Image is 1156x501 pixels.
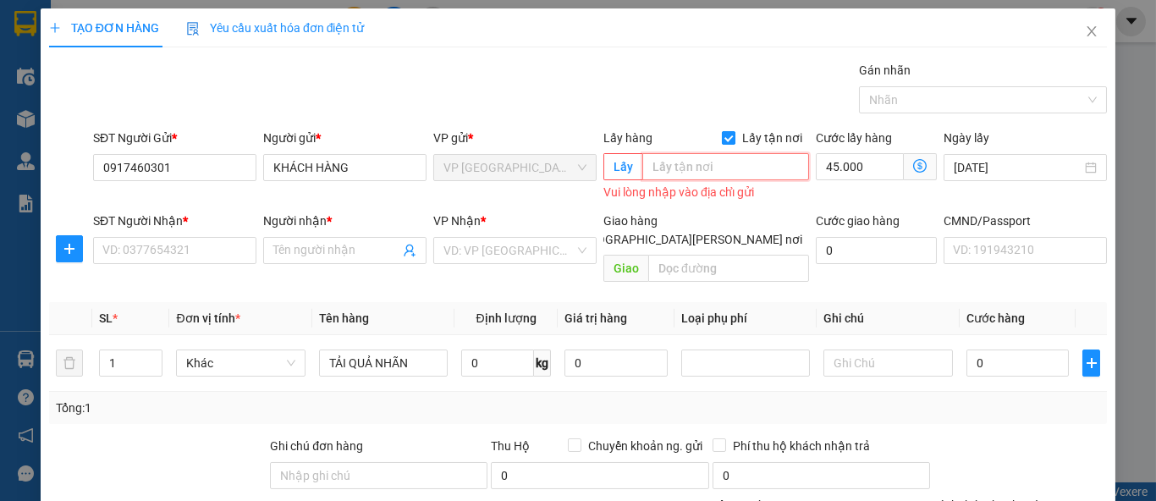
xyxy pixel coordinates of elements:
[954,158,1082,177] input: Ngày lấy
[443,155,586,180] span: VP Bắc Sơn
[603,214,658,228] span: Giao hàng
[564,311,627,325] span: Giá trị hàng
[49,21,159,35] span: TẠO ĐƠN HÀNG
[603,255,648,282] span: Giao
[56,350,83,377] button: delete
[564,350,668,377] input: 0
[603,183,809,202] div: Vui lòng nhập vào địa chỉ gửi
[56,399,448,417] div: Tổng: 1
[491,439,530,453] span: Thu Hộ
[21,21,148,106] img: logo.jpg
[913,159,927,173] span: dollar-circle
[944,212,1107,230] div: CMND/Passport
[816,214,900,228] label: Cước giao hàng
[319,311,369,325] span: Tên hàng
[93,212,256,230] div: SĐT Người Nhận
[642,153,809,180] input: Lấy tận nơi
[1085,25,1098,38] span: close
[21,123,252,179] b: GỬI : VP [GEOGRAPHIC_DATA]
[319,350,448,377] input: VD: Bàn, Ghế
[674,302,817,335] th: Loại phụ phí
[817,302,959,335] th: Ghi chú
[816,153,904,180] input: Cước lấy hàng
[433,129,597,147] div: VP gửi
[56,235,83,262] button: plus
[1068,8,1115,56] button: Close
[1083,356,1099,370] span: plus
[158,41,707,84] li: 271 - [PERSON_NAME] Tự [PERSON_NAME][GEOGRAPHIC_DATA] - [GEOGRAPHIC_DATA][PERSON_NAME]
[571,230,809,249] span: [GEOGRAPHIC_DATA][PERSON_NAME] nơi
[581,437,709,455] span: Chuyển khoản ng. gửi
[186,21,365,35] span: Yêu cầu xuất hóa đơn điện tử
[270,439,363,453] label: Ghi chú đơn hàng
[57,242,82,256] span: plus
[186,350,295,376] span: Khác
[1082,350,1100,377] button: plus
[263,129,427,147] div: Người gửi
[735,129,809,147] span: Lấy tận nơi
[270,462,487,489] input: Ghi chú đơn hàng
[534,350,551,377] span: kg
[816,131,892,145] label: Cước lấy hàng
[99,311,113,325] span: SL
[433,214,481,228] span: VP Nhận
[648,255,809,282] input: Dọc đường
[93,129,256,147] div: SĐT Người Gửi
[176,311,239,325] span: Đơn vị tính
[859,63,911,77] label: Gán nhãn
[726,437,877,455] span: Phí thu hộ khách nhận trả
[263,212,427,230] div: Người nhận
[944,131,989,145] label: Ngày lấy
[966,311,1025,325] span: Cước hàng
[49,22,61,34] span: plus
[816,237,937,264] input: Cước giao hàng
[476,311,537,325] span: Định lượng
[603,131,652,145] span: Lấy hàng
[823,350,952,377] input: Ghi Chú
[403,244,416,257] span: user-add
[186,22,200,36] img: icon
[603,153,642,180] span: Lấy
